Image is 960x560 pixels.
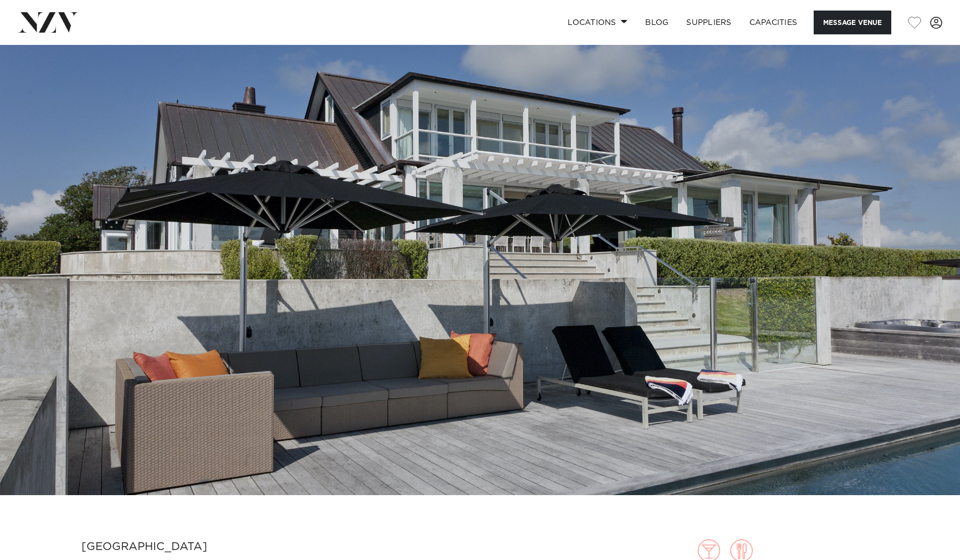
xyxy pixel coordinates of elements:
small: [GEOGRAPHIC_DATA] [81,541,207,552]
a: Capacities [741,11,806,34]
a: SUPPLIERS [677,11,740,34]
button: Message Venue [814,11,891,34]
img: nzv-logo.png [18,12,78,32]
a: BLOG [636,11,677,34]
a: Locations [559,11,636,34]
